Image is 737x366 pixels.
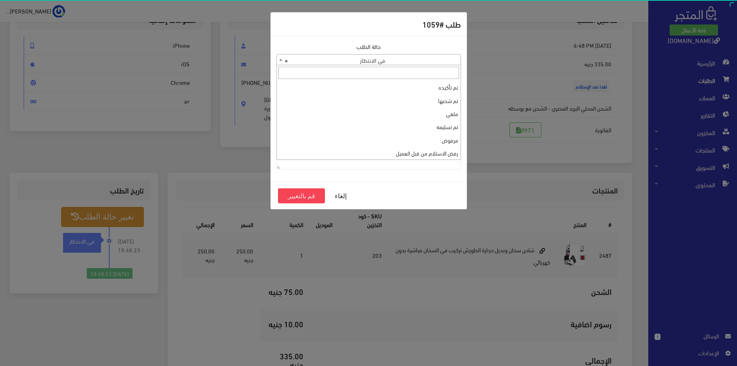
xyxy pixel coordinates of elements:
[277,120,461,133] li: تم تسليمه
[277,94,461,107] li: تم شحنها
[285,54,288,66] span: ×
[277,54,461,66] span: في الانتظار
[276,54,461,65] span: في الانتظار
[277,133,461,146] li: مرفوض
[277,146,461,160] li: رفض الاستلام من قبل العميل
[277,81,461,94] li: تم تأكيده
[277,107,461,120] li: ملغي
[325,188,356,203] button: إلغاء
[278,188,325,203] button: قم بالتغيير
[422,18,461,30] h5: طلب #1059
[356,42,381,51] label: حالة الطلب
